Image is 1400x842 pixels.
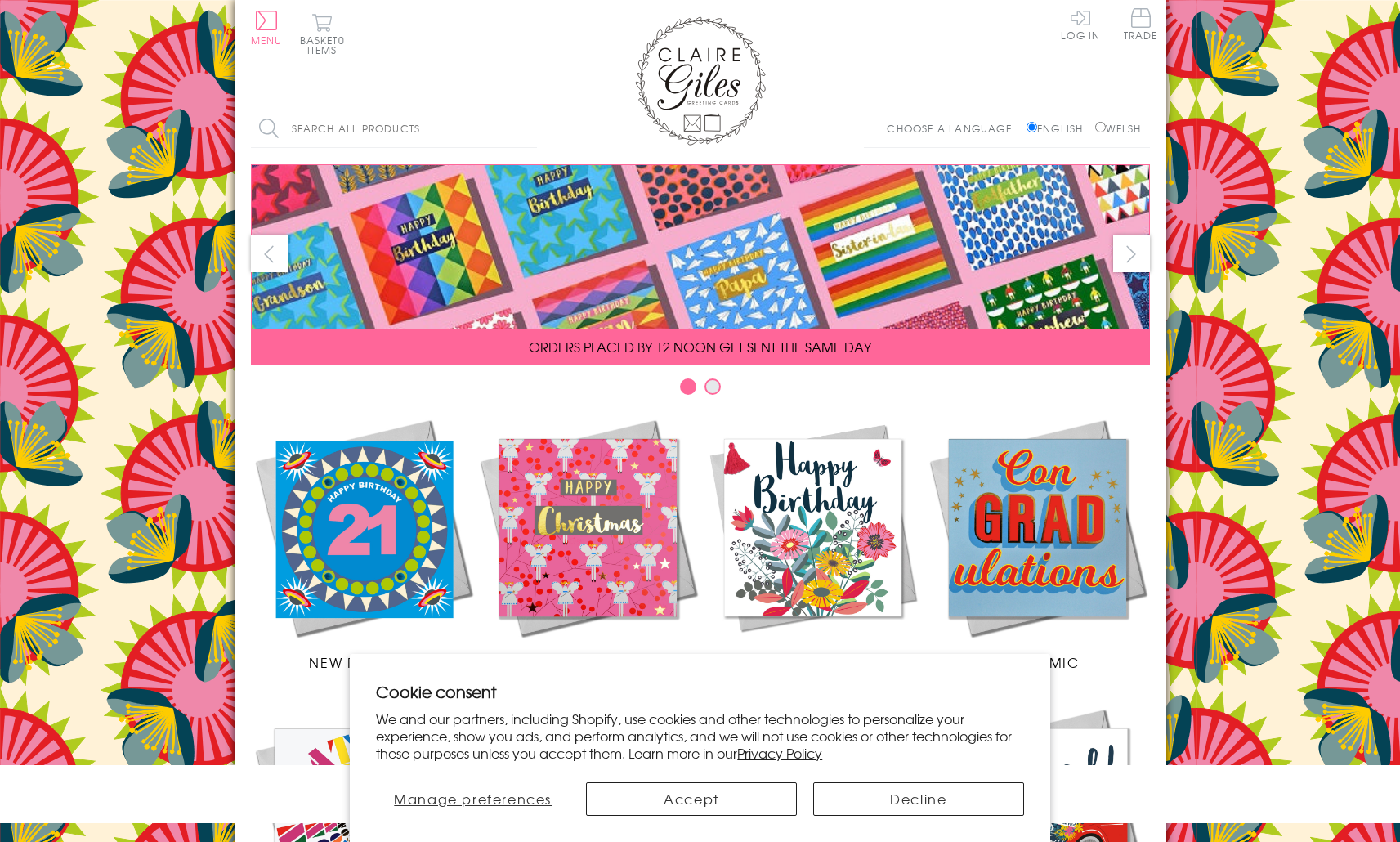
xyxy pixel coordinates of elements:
p: Choose a language: [887,121,1023,136]
span: Birthdays [773,652,852,672]
a: Christmas [476,415,700,672]
span: Christmas [546,652,629,672]
button: Carousel Page 2 [704,378,721,395]
span: Manage preferences [394,789,552,808]
span: Menu [251,33,283,47]
input: English [1027,122,1037,132]
button: Carousel Page 1 (Current Slide) [680,378,696,395]
a: Academic [925,415,1150,672]
a: Log In [1061,8,1100,40]
a: New Releases [251,415,476,672]
p: We and our partners, including Shopify, use cookies and other technologies to personalize your ex... [376,710,1024,761]
button: Accept [586,782,797,816]
span: Trade [1124,8,1158,40]
button: Menu [251,11,283,45]
span: ORDERS PLACED BY 12 NOON GET SENT THE SAME DAY [529,337,871,356]
span: New Releases [309,652,416,672]
div: Carousel Pagination [251,378,1150,403]
button: prev [251,235,288,272]
img: Claire Giles Greetings Cards [635,16,766,146]
label: Welsh [1095,121,1142,136]
a: Privacy Policy [737,743,822,763]
span: Academic [995,652,1080,672]
input: Welsh [1095,122,1106,132]
input: Search [521,110,537,147]
input: Search all products [251,110,537,147]
button: Basket0 items [300,13,345,55]
h2: Cookie consent [376,680,1024,703]
label: English [1027,121,1091,136]
span: 0 items [307,33,345,57]
a: Trade [1124,8,1158,43]
button: Decline [813,782,1024,816]
a: Birthdays [700,415,925,672]
button: Manage preferences [376,782,570,816]
button: next [1113,235,1150,272]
